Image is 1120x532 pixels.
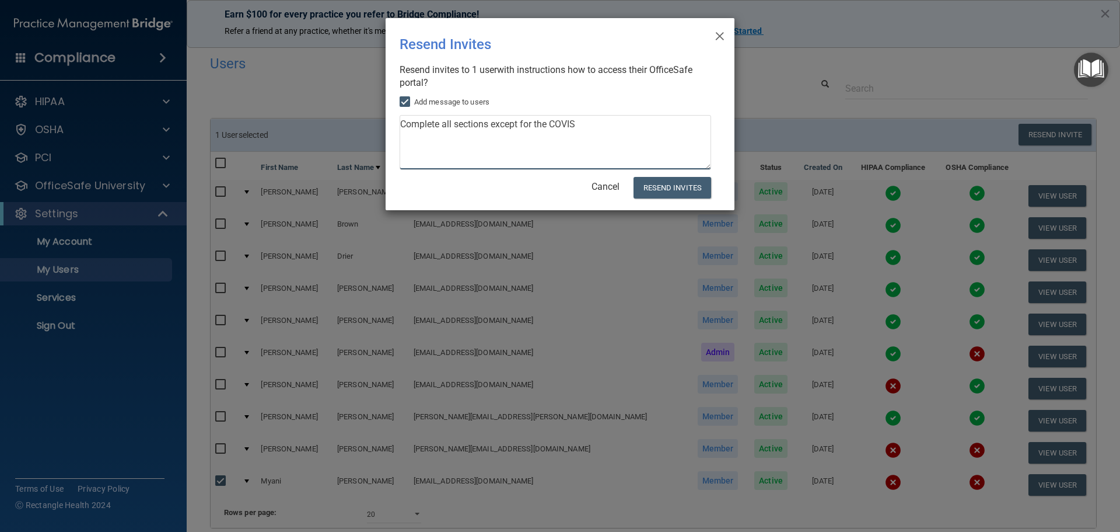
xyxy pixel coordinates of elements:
[591,181,619,192] a: Cancel
[400,95,489,109] label: Add message to users
[400,27,673,61] div: Resend Invites
[400,98,413,107] input: Add message to users
[918,449,1106,496] iframe: Drift Widget Chat Controller
[633,177,711,199] button: Resend Invites
[1074,53,1108,87] button: Open Resource Center
[400,64,711,89] div: Resend invites to 1 user with instructions how to access their OfficeSafe portal?
[715,23,725,46] span: ×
